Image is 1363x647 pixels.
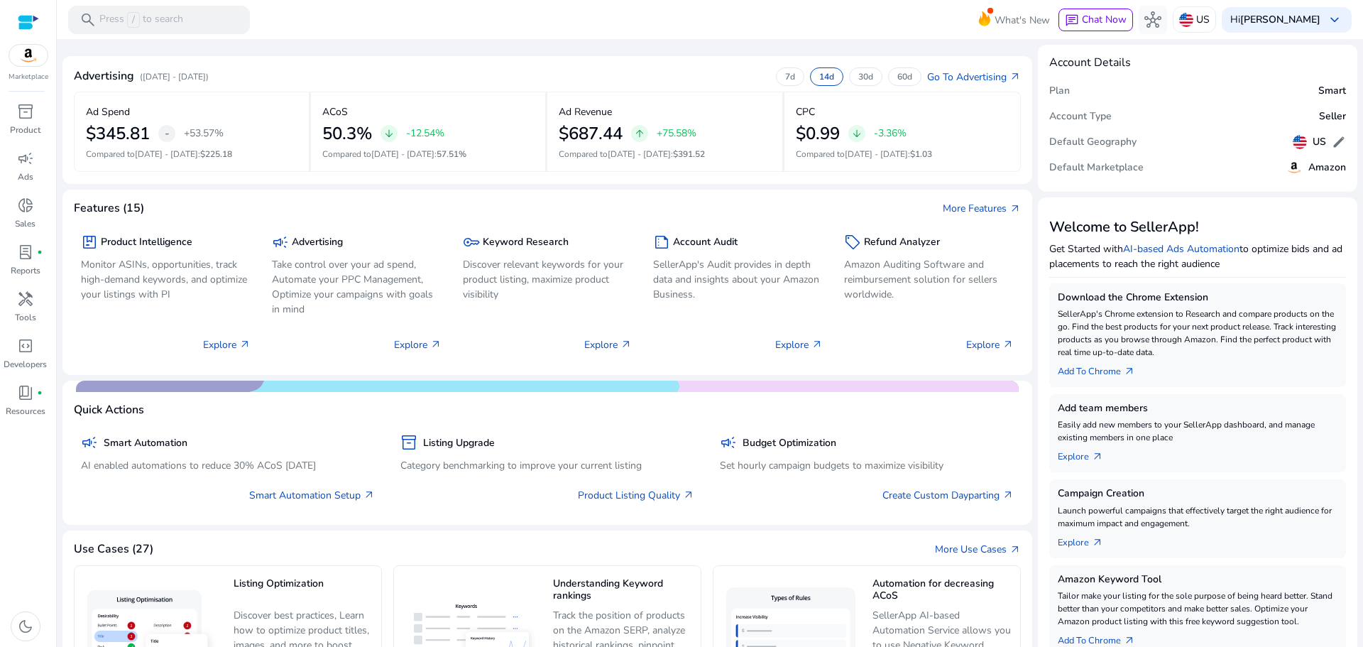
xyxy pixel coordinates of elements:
[858,71,873,82] p: 30d
[584,337,632,352] p: Explore
[37,390,43,396] span: fiber_manual_record
[844,234,861,251] span: sell
[1308,162,1346,174] h5: Amazon
[101,236,192,249] h5: Product Intelligence
[1058,574,1337,586] h5: Amazon Keyword Tool
[1139,6,1167,34] button: hub
[184,129,224,138] p: +53.57%
[1058,292,1337,304] h5: Download the Chrome Extension
[844,257,1014,302] p: Amazon Auditing Software and reimbursement solution for sellers worldwide.
[796,104,815,119] p: CPC
[910,148,932,160] span: $1.03
[1049,162,1144,174] h5: Default Marketplace
[1058,308,1337,359] p: SellerApp's Chrome extension to Research and compare products on the go. Find the best products f...
[559,124,623,144] h2: $687.44
[1092,537,1103,548] span: arrow_outward
[292,236,343,249] h5: Advertising
[796,124,840,144] h2: $0.99
[165,125,170,142] span: -
[99,12,183,28] p: Press to search
[9,45,48,66] img: amazon.svg
[17,244,34,261] span: lab_profile
[234,578,374,603] h5: Listing Optimization
[796,148,1009,161] p: Compared to :
[249,488,375,503] a: Smart Automation Setup
[559,148,771,161] p: Compared to :
[1058,359,1146,379] a: Add To Chrome
[1058,530,1115,550] a: Explorearrow_outward
[363,489,375,501] span: arrow_outward
[811,339,823,350] span: arrow_outward
[966,337,1014,352] p: Explore
[17,103,34,120] span: inventory_2
[322,104,348,119] p: ACoS
[203,337,251,352] p: Explore
[1058,403,1337,415] h5: Add team members
[17,290,34,308] span: handyman
[1009,544,1021,555] span: arrow_outward
[18,170,33,183] p: Ads
[1009,71,1021,82] span: arrow_outward
[1002,489,1014,501] span: arrow_outward
[1049,136,1137,148] h5: Default Geography
[653,257,823,302] p: SellerApp's Audit provides in depth data and insights about your Amazon Business.
[1196,7,1210,32] p: US
[1049,241,1346,271] p: Get Started with to optimize bids and ad placements to reach the right audience
[1058,444,1115,464] a: Explorearrow_outward
[1002,339,1014,350] span: arrow_outward
[620,339,632,350] span: arrow_outward
[995,8,1050,33] span: What's New
[673,148,705,160] span: $391.52
[400,458,694,473] p: Category benchmarking to improve your current listing
[15,217,35,230] p: Sales
[683,489,694,501] span: arrow_outward
[17,197,34,214] span: donut_small
[608,148,671,160] span: [DATE] - [DATE]
[200,148,232,160] span: $225.18
[483,236,569,249] h5: Keyword Research
[239,339,251,350] span: arrow_outward
[322,148,535,161] p: Compared to :
[1124,635,1135,646] span: arrow_outward
[1049,111,1112,123] h5: Account Type
[1058,488,1337,500] h5: Campaign Creation
[1049,85,1070,97] h5: Plan
[272,257,442,317] p: Take control over your ad spend, Automate your PPC Management, Optimize your campaigns with goals...
[81,458,375,473] p: AI enabled automations to reduce 30% ACoS [DATE]
[81,257,251,302] p: Monitor ASINs, opportunities, track high-demand keywords, and optimize your listings with PI
[86,148,297,161] p: Compared to :
[743,437,836,450] h5: Budget Optimization
[851,128,863,139] span: arrow_downward
[17,618,34,635] span: dark_mode
[81,234,98,251] span: package
[37,249,43,255] span: fiber_manual_record
[86,104,130,119] p: Ad Spend
[1065,13,1079,28] span: chat
[423,437,495,450] h5: Listing Upgrade
[430,339,442,350] span: arrow_outward
[1058,9,1133,31] button: chatChat Now
[1326,11,1343,28] span: keyboard_arrow_down
[673,236,738,249] h5: Account Audit
[15,311,36,324] p: Tools
[657,129,696,138] p: +75.58%
[553,578,694,603] h5: Understanding Keyword rankings
[720,458,1014,473] p: Set hourly campaign budgets to maximize visibility
[874,129,907,138] p: -3.36%
[394,337,442,352] p: Explore
[1058,589,1337,628] p: Tailor make your listing for the sole purpose of being heard better. Stand better than your compe...
[785,71,795,82] p: 7d
[1082,13,1127,26] span: Chat Now
[17,384,34,401] span: book_4
[943,201,1021,216] a: More Featuresarrow_outward
[322,124,372,144] h2: 50.3%
[74,543,153,556] h4: Use Cases (27)
[935,542,1021,557] a: More Use Casesarrow_outward
[578,488,694,503] a: Product Listing Quality
[406,129,444,138] p: -12.54%
[1124,366,1135,377] span: arrow_outward
[634,128,645,139] span: arrow_upward
[437,148,466,160] span: 57.51%
[74,202,144,215] h4: Features (15)
[1123,242,1239,256] a: AI-based Ads Automation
